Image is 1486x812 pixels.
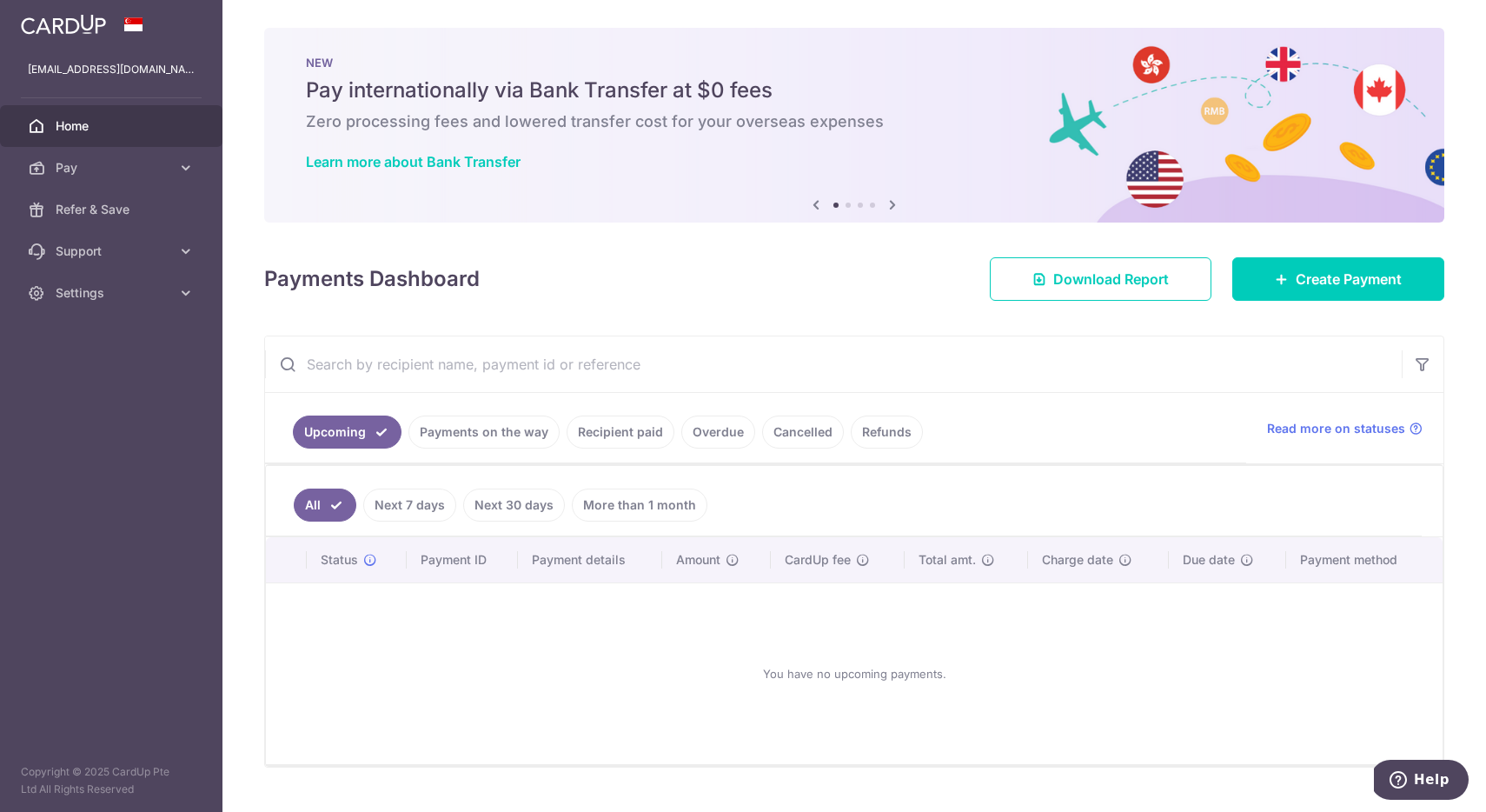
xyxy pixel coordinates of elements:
a: Next 7 days [363,489,456,522]
p: [EMAIL_ADDRESS][DOMAIN_NAME] [28,61,195,78]
h6: Zero processing fees and lowered transfer cost for your overseas expenses [306,111,1403,132]
img: Bank transfer banner [264,28,1444,223]
h5: Pay internationally via Bank Transfer at $0 fees [306,77,1403,104]
a: Read more on statuses [1267,420,1423,437]
span: Download Report [1053,269,1169,290]
span: Read more on statuses [1267,420,1405,437]
span: Total amt. [919,551,976,569]
a: Cancelled [762,416,844,449]
a: All [294,489,356,522]
span: Amount [676,551,720,569]
a: Learn more about Bank Transfer [306,153,521,170]
a: Overdue [681,416,755,449]
a: Recipient paid [567,416,674,449]
a: Download Report [990,257,1211,301]
span: Home [56,117,170,135]
span: CardUp fee [785,551,851,569]
span: Settings [56,284,170,302]
div: You have no upcoming payments. [287,597,1422,750]
a: Upcoming [293,416,401,449]
input: Search by recipient name, payment id or reference [265,336,1402,392]
span: Status [321,551,358,569]
a: Next 30 days [463,489,565,522]
a: Payments on the way [408,416,560,449]
a: Create Payment [1232,257,1444,301]
img: CardUp [21,14,106,35]
span: Support [56,243,170,260]
span: Pay [56,159,170,176]
a: Refunds [851,416,923,449]
span: Charge date [1042,551,1113,569]
h4: Payments Dashboard [264,263,480,295]
th: Payment method [1286,537,1443,582]
span: Create Payment [1296,269,1402,290]
iframe: Opens a widget where you can find more information [1374,760,1469,803]
span: Refer & Save [56,201,170,218]
th: Payment ID [407,537,518,582]
span: Due date [1183,551,1235,569]
a: More than 1 month [572,489,707,522]
p: NEW [306,56,1403,70]
th: Payment details [518,537,662,582]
